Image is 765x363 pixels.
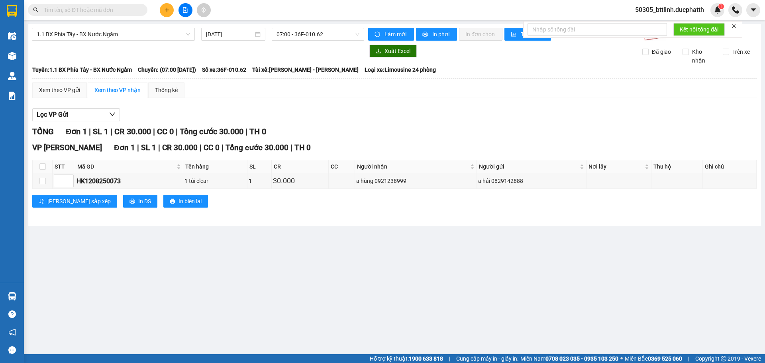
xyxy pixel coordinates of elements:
[182,7,188,13] span: file-add
[222,143,224,152] span: |
[365,65,436,74] span: Loại xe: Limousine 24 phòng
[375,31,381,38] span: sync
[32,108,120,121] button: Lọc VP Gửi
[155,86,178,94] div: Thống kê
[8,92,16,100] img: solution-icon
[247,160,272,173] th: SL
[37,110,68,120] span: Lọc VP Gửi
[141,143,156,152] span: SL 1
[176,127,178,136] span: |
[732,6,739,14] img: phone-icon
[53,160,75,173] th: STT
[110,127,112,136] span: |
[368,28,414,41] button: syncLàm mới
[750,6,757,14] span: caret-down
[511,31,518,38] span: bar-chart
[37,28,190,40] span: 1.1 BX Phía Tây - BX Nước Ngầm
[703,160,757,173] th: Ghi chú
[8,310,16,318] span: question-circle
[479,162,578,171] span: Người gửi
[32,195,117,208] button: sort-ascending[PERSON_NAME] sắp xếp
[93,127,108,136] span: SL 1
[629,5,710,15] span: 50305_bttlinh.ducphatth
[200,143,202,152] span: |
[673,23,725,36] button: Kết nối tổng đài
[290,143,292,152] span: |
[625,354,682,363] span: Miền Bắc
[39,86,80,94] div: Xem theo VP gửi
[183,160,247,173] th: Tên hàng
[272,160,328,173] th: CR
[129,198,135,205] span: printer
[202,65,246,74] span: Số xe: 36F-010.62
[689,47,717,65] span: Kho nhận
[201,7,206,13] span: aim
[273,175,327,186] div: 30.000
[8,292,16,300] img: warehouse-icon
[170,198,175,205] span: printer
[249,127,266,136] span: TH 0
[178,3,192,17] button: file-add
[184,177,246,185] div: 1 túi clear
[44,6,138,14] input: Tìm tên, số ĐT hoặc mã đơn
[714,6,721,14] img: icon-new-feature
[8,52,16,60] img: warehouse-icon
[32,143,102,152] span: VP [PERSON_NAME]
[114,127,151,136] span: CR 30.000
[651,160,703,173] th: Thu hộ
[329,160,355,173] th: CC
[178,197,202,206] span: In biên lai
[8,346,16,354] span: message
[47,197,111,206] span: [PERSON_NAME] sắp xếp
[206,30,253,39] input: 12/08/2025
[164,7,170,13] span: plus
[277,28,359,40] span: 07:00 - 36F-010.62
[197,3,211,17] button: aim
[114,143,135,152] span: Đơn 1
[680,25,718,34] span: Kết nối tổng đài
[422,31,429,38] span: printer
[649,47,674,56] span: Đã giao
[109,111,116,118] span: down
[432,30,451,39] span: In phơi
[520,354,618,363] span: Miền Nam
[153,127,155,136] span: |
[369,45,417,57] button: downloadXuất Excel
[370,354,443,363] span: Hỗ trợ kỹ thuật:
[138,197,151,206] span: In DS
[33,7,39,13] span: search
[449,354,450,363] span: |
[7,5,17,17] img: logo-vxr
[204,143,220,152] span: CC 0
[138,65,196,74] span: Chuyến: (07:00 [DATE])
[249,177,271,185] div: 1
[731,23,737,29] span: close
[545,355,618,362] strong: 0708 023 035 - 0935 103 250
[620,357,623,360] span: ⚪️
[416,28,457,41] button: printerIn phơi
[588,162,643,171] span: Nơi lấy
[746,3,760,17] button: caret-down
[245,127,247,136] span: |
[123,195,157,208] button: printerIn DS
[456,354,518,363] span: Cung cấp máy in - giấy in:
[163,195,208,208] button: printerIn biên lai
[252,65,359,74] span: Tài xế: [PERSON_NAME] - [PERSON_NAME]
[8,32,16,40] img: warehouse-icon
[384,47,410,55] span: Xuất Excel
[39,198,44,205] span: sort-ascending
[718,4,724,9] sup: 1
[478,177,585,185] div: a hải 0829142888
[384,30,408,39] span: Làm mới
[158,143,160,152] span: |
[75,173,183,189] td: HK1208250073
[688,354,689,363] span: |
[528,23,667,36] input: Nhập số tổng đài
[729,47,753,56] span: Trên xe
[8,328,16,336] span: notification
[294,143,311,152] span: TH 0
[94,86,141,94] div: Xem theo VP nhận
[648,355,682,362] strong: 0369 525 060
[226,143,288,152] span: Tổng cước 30.000
[77,162,175,171] span: Mã GD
